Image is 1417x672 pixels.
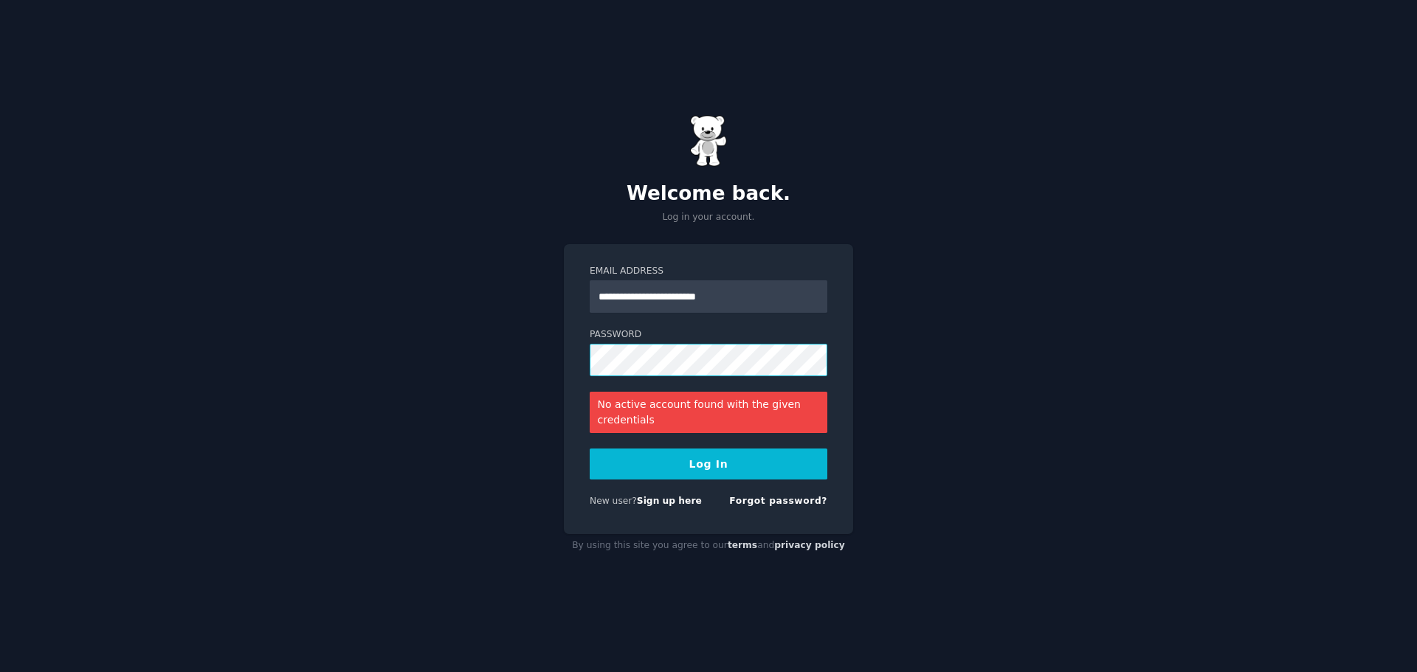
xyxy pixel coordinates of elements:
[564,182,853,206] h2: Welcome back.
[590,448,827,479] button: Log In
[590,496,637,506] span: New user?
[774,540,845,550] a: privacy policy
[564,534,853,558] div: By using this site you agree to our and
[590,265,827,278] label: Email Address
[637,496,702,506] a: Sign up here
[590,392,827,433] div: No active account found with the given credentials
[729,496,827,506] a: Forgot password?
[590,328,827,342] label: Password
[690,115,727,167] img: Gummy Bear
[728,540,757,550] a: terms
[564,211,853,224] p: Log in your account.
